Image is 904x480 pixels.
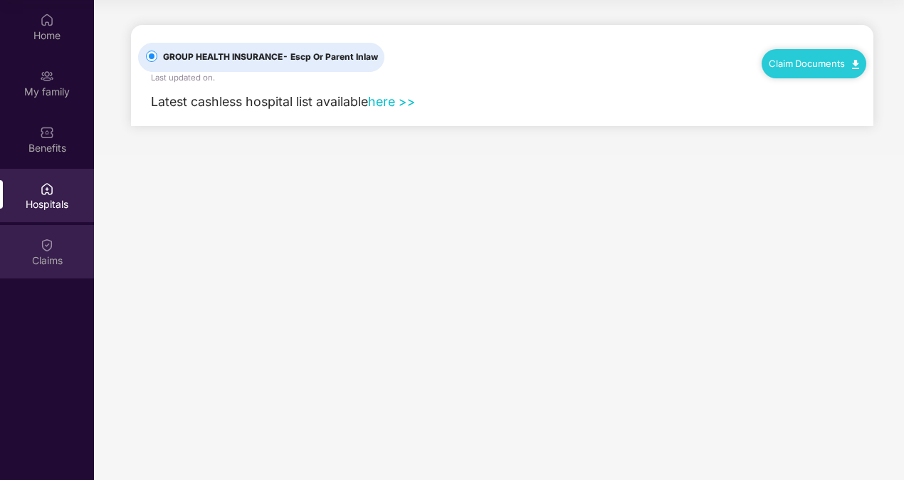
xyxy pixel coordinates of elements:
[151,94,368,109] span: Latest cashless hospital list available
[40,125,54,140] img: svg+xml;base64,PHN2ZyBpZD0iQmVuZWZpdHMiIHhtbG5zPSJodHRwOi8vd3d3LnczLm9yZy8yMDAwL3N2ZyIgd2lkdGg9Ij...
[40,13,54,27] img: svg+xml;base64,PHN2ZyBpZD0iSG9tZSIgeG1sbnM9Imh0dHA6Ly93d3cudzMub3JnLzIwMDAvc3ZnIiB3aWR0aD0iMjAiIG...
[283,51,378,62] span: - Escp Or Parent Inlaw
[852,60,859,69] img: svg+xml;base64,PHN2ZyB4bWxucz0iaHR0cDovL3d3dy53My5vcmcvMjAwMC9zdmciIHdpZHRoPSIxMC40IiBoZWlnaHQ9Ij...
[40,69,54,83] img: svg+xml;base64,PHN2ZyB3aWR0aD0iMjAiIGhlaWdodD0iMjAiIHZpZXdCb3g9IjAgMCAyMCAyMCIgZmlsbD0ibm9uZSIgeG...
[40,182,54,196] img: svg+xml;base64,PHN2ZyBpZD0iSG9zcGl0YWxzIiB4bWxucz0iaHR0cDovL3d3dy53My5vcmcvMjAwMC9zdmciIHdpZHRoPS...
[368,94,416,109] a: here >>
[157,51,384,64] span: GROUP HEALTH INSURANCE
[769,58,859,69] a: Claim Documents
[40,238,54,252] img: svg+xml;base64,PHN2ZyBpZD0iQ2xhaW0iIHhtbG5zPSJodHRwOi8vd3d3LnczLm9yZy8yMDAwL3N2ZyIgd2lkdGg9IjIwIi...
[151,72,215,85] div: Last updated on .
